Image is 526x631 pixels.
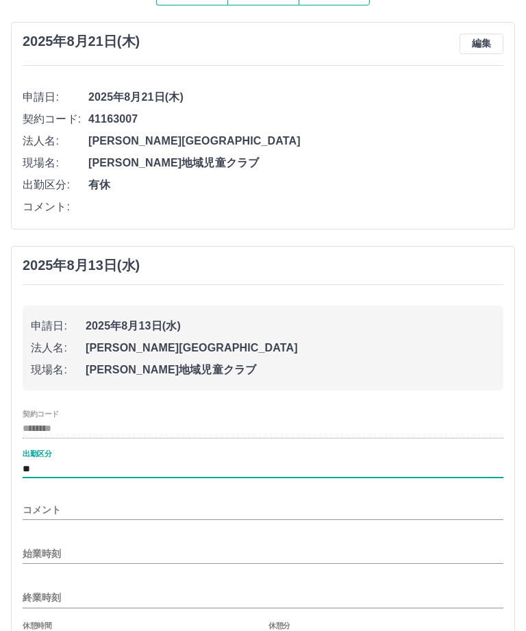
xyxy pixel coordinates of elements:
[31,362,86,378] span: 現場名:
[86,340,495,356] span: [PERSON_NAME][GEOGRAPHIC_DATA]
[88,133,503,149] span: [PERSON_NAME][GEOGRAPHIC_DATA]
[23,408,59,419] label: 契約コード
[23,34,140,49] h3: 2025年8月21日(木)
[88,155,503,171] span: [PERSON_NAME]地域児童クラブ
[23,133,88,149] span: 法人名:
[23,177,88,193] span: 出勤区分:
[31,340,86,356] span: 法人名:
[88,111,503,127] span: 41163007
[88,177,503,193] span: 有休
[86,318,495,334] span: 2025年8月13日(水)
[23,199,88,215] span: コメント:
[23,258,140,273] h3: 2025年8月13日(水)
[23,155,88,171] span: 現場名:
[23,89,88,106] span: 申請日:
[23,620,51,630] label: 休憩時間
[23,449,51,459] label: 出勤区分
[86,362,495,378] span: [PERSON_NAME]地域児童クラブ
[460,34,503,54] button: 編集
[88,89,503,106] span: 2025年8月21日(木)
[31,318,86,334] span: 申請日:
[268,620,290,630] label: 休憩分
[23,111,88,127] span: 契約コード:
